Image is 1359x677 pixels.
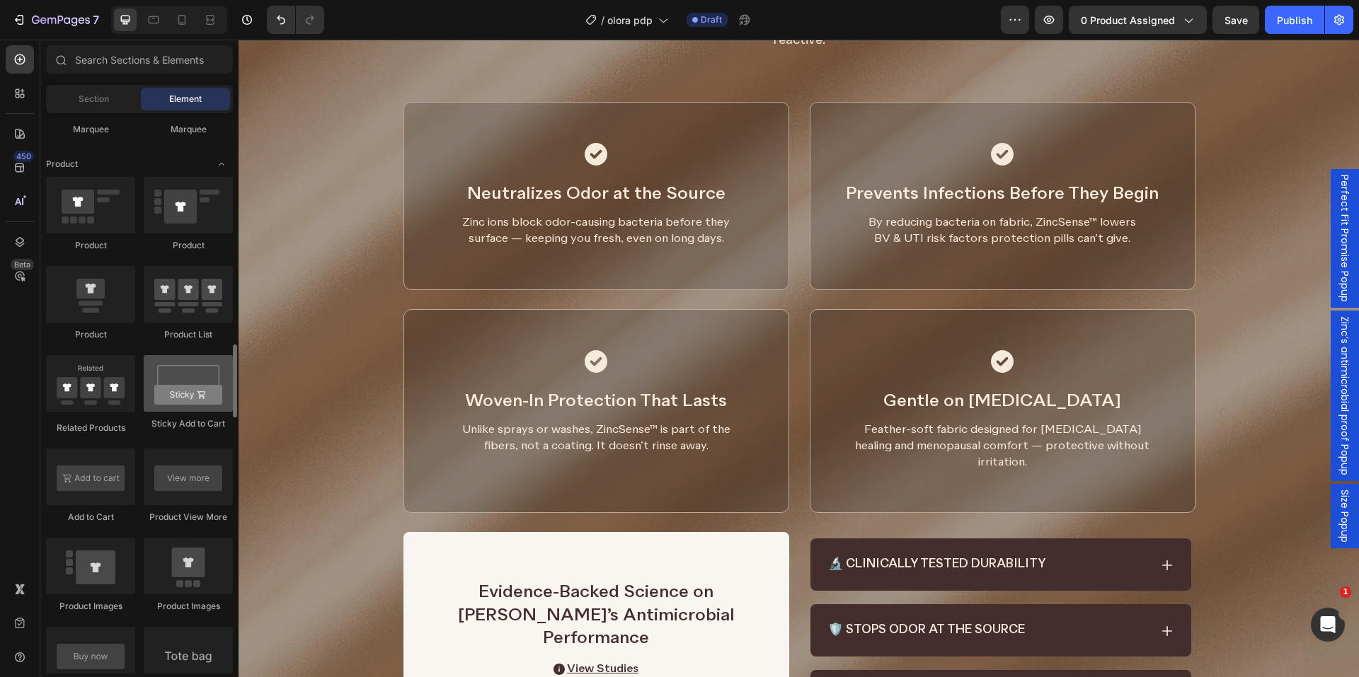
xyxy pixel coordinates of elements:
button: 0 product assigned [1069,6,1207,34]
div: 450 [13,151,34,162]
div: Publish [1277,13,1312,28]
span: Zinc’s antimicrobial proof Popup [1099,277,1113,436]
div: Related Products [46,422,135,434]
input: Search Sections & Elements [46,45,233,74]
div: Sticky Add to Cart [144,417,233,430]
span: olora pdp [607,13,653,28]
p: By reducing bacteria on fabric, ZincSense™ lowers BV & UTI risk factors protection pills can’t give. [628,175,900,208]
span: Perfect Fit Promise Popup [1099,135,1113,262]
span: / [601,13,604,28]
span: 1 [1340,586,1351,598]
p: Neutralizes Odor at the Source [188,144,527,167]
span: Size Popup [1099,450,1113,503]
div: Product Images [46,600,135,613]
div: Product [144,239,233,252]
p: Evidence-Backed Science on [PERSON_NAME]’s Antimicrobial Performance [215,542,500,611]
p: View Studies [328,622,400,638]
div: Product View More [144,511,233,523]
span: Toggle open [210,153,233,175]
p: Prevents Infections Before They Begin [595,144,934,167]
div: Marquee [46,123,135,136]
p: Feather-soft fabric designed for [MEDICAL_DATA] healing and menopausal comfort — protective witho... [615,383,912,432]
p: 🔬 Clinically Tested Durability [590,518,807,533]
div: Product Images [144,600,233,613]
button: Save [1212,6,1259,34]
p: Unlike sprays or washes, ZincSense™ is part of the fibers, not a coating. It doesn’t rinse away. [222,383,494,415]
div: Product [46,328,135,341]
p: Woven-In Protection That Lasts [188,352,527,374]
span: Section [79,93,109,105]
div: Undo/Redo [267,6,324,34]
iframe: Design area [239,40,1359,677]
a: View Studies [315,622,400,638]
span: Draft [701,13,722,26]
p: Zinc ions block odor-causing bacteria before they surface — keeping you fresh, even on long days. [222,175,494,208]
p: 🛡️ Stops Odor at the Source [590,584,786,598]
div: Product [46,239,135,252]
p: Gentle on [MEDICAL_DATA] [595,352,934,374]
span: 0 product assigned [1081,13,1175,28]
button: Publish [1265,6,1324,34]
button: 7 [6,6,105,34]
div: Beta [11,259,34,270]
span: Element [169,93,202,105]
div: Add to Cart [46,511,135,523]
p: 7 [93,11,99,28]
div: Marquee [144,123,233,136]
span: Product [46,158,78,170]
span: Save [1225,14,1248,26]
iframe: Intercom live chat [1311,608,1345,642]
div: Product List [144,328,233,341]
